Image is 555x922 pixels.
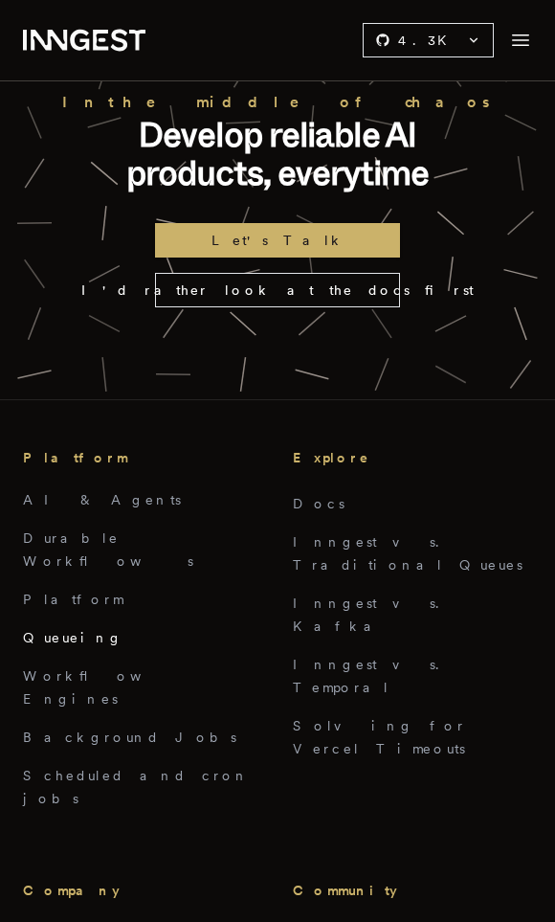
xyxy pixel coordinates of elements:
a: Queueing [23,630,123,645]
a: Docs [293,496,344,511]
a: Let's Talk [155,223,400,258]
h3: Explore [293,446,532,469]
a: AI & Agents [23,492,181,507]
a: Solving for Vercel Timeouts [293,718,466,756]
a: Inngest vs. Traditional Queues [293,534,522,573]
a: Workflow Engines [23,668,188,707]
span: 4.3 K [398,31,458,50]
a: Background Jobs [23,730,236,745]
a: Inngest vs. Kafka [293,596,451,634]
a: Platform [23,592,123,607]
a: Inngest vs. Temporal [293,657,451,695]
h3: Community [293,879,532,902]
a: Durable Workflows [23,530,193,569]
h3: Platform [23,446,262,469]
h3: Company [23,879,262,902]
a: Scheduled and cron jobs [23,768,250,806]
a: I'd rather look at the docs first [155,273,400,307]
